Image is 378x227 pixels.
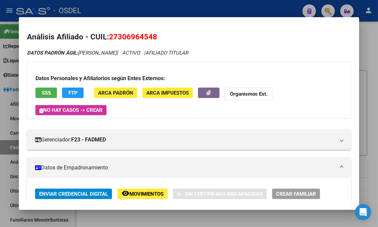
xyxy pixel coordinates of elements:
[27,31,351,43] h2: Análisis Afiliado - CUIL:
[39,107,103,113] span: No hay casos -> Crear
[42,90,51,96] span: SSS
[62,88,84,98] button: FTP
[71,136,106,144] strong: F23 - FADMED
[27,50,117,56] span: [PERSON_NAME]
[129,191,164,197] span: Movimientos
[27,130,351,150] mat-expansion-panel-header: Gerenciador:F23 - FADMED
[117,189,168,199] button: Movimientos
[27,50,188,56] i: | ACTIVO |
[173,189,267,199] button: Sin Certificado Discapacidad
[272,189,320,199] button: Crear Familiar
[35,88,57,98] button: SSS
[109,32,157,41] span: 27306964548
[39,191,108,197] span: Enviar Credencial Digital
[35,164,335,172] mat-panel-title: Datos de Empadronamiento
[35,105,107,115] button: No hay casos -> Crear
[35,189,112,199] button: Enviar Credencial Digital
[145,50,188,56] span: AFILIADO TITULAR
[27,50,78,56] strong: DATOS PADRÓN ÁGIL:
[98,90,133,96] span: ARCA Padrón
[225,88,273,100] button: Organismos Ext.
[68,90,78,96] span: FTP
[94,88,137,98] button: ARCA Padrón
[35,136,335,144] mat-panel-title: Gerenciador:
[276,191,316,197] span: Crear Familiar
[35,74,343,83] h3: Datos Personales y Afiliatorios según Entes Externos:
[355,204,371,220] div: Open Intercom Messenger
[27,158,351,178] mat-expansion-panel-header: Datos de Empadronamiento
[185,191,263,197] span: Sin Certificado Discapacidad
[142,88,193,98] button: ARCA Impuestos
[121,189,129,197] mat-icon: remove_red_eye
[146,90,189,96] span: ARCA Impuestos
[230,91,267,97] strong: Organismos Ext.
